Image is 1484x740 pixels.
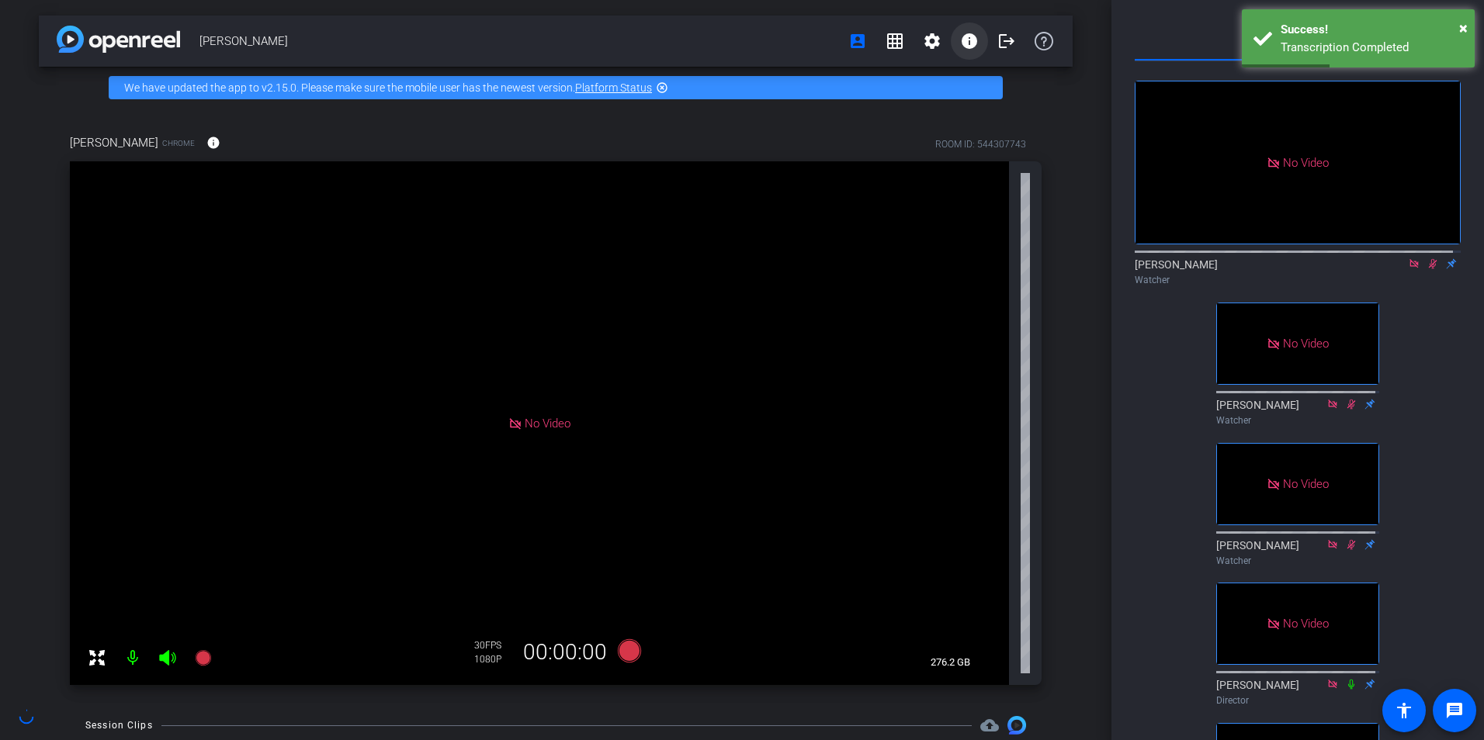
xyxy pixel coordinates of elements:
div: Success! [1281,21,1463,39]
mat-icon: info [206,136,220,150]
div: We have updated the app to v2.15.0. Please make sure the mobile user has the newest version. [109,76,1003,99]
span: [PERSON_NAME] [199,26,839,57]
mat-icon: account_box [848,32,867,50]
mat-icon: highlight_off [656,81,668,94]
div: [PERSON_NAME] [1216,677,1379,707]
button: Close [1459,16,1468,40]
div: Watcher [1216,413,1379,427]
span: No Video [1283,155,1329,169]
div: 30 [474,639,513,652]
div: Session Clips [85,718,153,733]
div: 1080P [474,653,513,666]
div: Watcher [1216,554,1379,568]
span: × [1459,19,1468,37]
div: [PERSON_NAME] [1216,397,1379,427]
span: 276.2 GB [925,653,976,672]
div: Watcher [1135,273,1461,287]
span: Destinations for your clips [980,716,999,735]
span: No Video [1283,337,1329,351]
span: FPS [485,640,501,651]
mat-icon: accessibility [1395,701,1413,720]
div: [PERSON_NAME] [1216,538,1379,568]
mat-icon: logout [997,32,1016,50]
mat-icon: message [1445,701,1464,720]
mat-icon: settings [923,32,941,50]
span: No Video [1283,476,1329,490]
img: app-logo [57,26,180,53]
div: [PERSON_NAME] [1135,257,1461,287]
div: Director [1216,693,1379,707]
mat-icon: cloud_upload [980,716,999,735]
a: Platform Status [575,81,652,94]
div: ROOM ID: 544307743 [935,137,1026,151]
mat-icon: grid_on [886,32,904,50]
span: No Video [1283,617,1329,631]
img: Session clips [1007,716,1026,735]
div: Transcription Completed [1281,39,1463,57]
span: Chrome [162,137,195,149]
span: [PERSON_NAME] [70,134,158,151]
div: 00:00:00 [513,639,617,666]
span: No Video [525,416,570,430]
mat-icon: info [960,32,979,50]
